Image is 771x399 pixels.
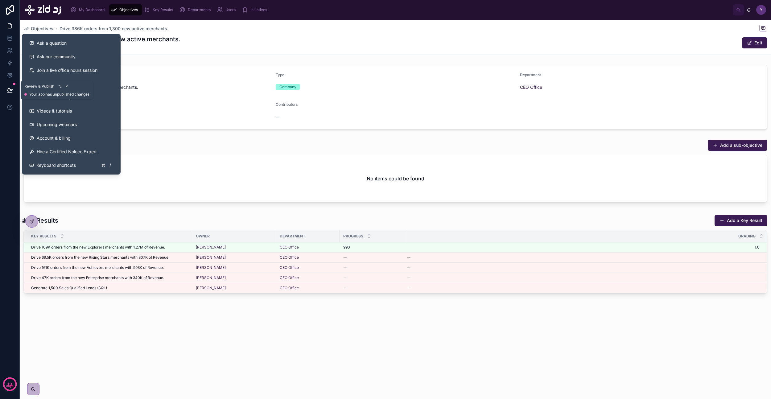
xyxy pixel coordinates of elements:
a: Users [215,4,240,15]
a: [PERSON_NAME] [196,265,272,270]
a: Generate 1,500 Sales Qualified Leads (SQL) [31,286,188,290]
a: CEO Office [280,255,299,260]
span: Drive 386K orders from 1,300 new active merchants. [31,84,271,90]
h2: No items could be found [367,175,424,182]
a: Support & guides [24,77,118,91]
a: Initiatives [240,4,271,15]
span: Upcoming webinars [37,121,77,128]
a: -- [407,265,760,270]
span: Y [760,7,762,12]
span: -- [407,275,411,280]
span: -- [276,114,279,120]
div: Company [279,84,296,90]
span: Join a live office hours session [37,67,97,73]
a: [PERSON_NAME] [196,245,226,250]
a: Drive 69.5K orders from the new Rising Stars merchants with 807K of Revenue. [31,255,188,260]
span: Your app has unpublished changes [29,92,89,97]
span: -- [343,265,347,270]
span: CEO Office [280,245,299,250]
span: Drive 69.5K orders from the new Rising Stars merchants with 807K of Revenue. [31,255,169,260]
a: Key Results [142,4,177,15]
a: [PERSON_NAME] [196,265,226,270]
a: [PERSON_NAME] [196,286,272,290]
a: CEO Office [280,286,336,290]
span: Progress [343,234,363,239]
span: Department [280,234,305,239]
button: Add a Key Result [715,215,767,226]
a: CEO Office [280,265,299,270]
a: Videos & tutorials [24,104,118,118]
img: App logo [25,5,61,15]
span: Videos & tutorials [37,108,72,114]
a: 1.0 [407,245,760,250]
span: Drive 161K orders from the new Achievers merchants with 993K of Revenue. [31,265,164,270]
span: Owner [196,234,210,239]
a: -- [407,275,760,280]
p: 13 [7,381,12,387]
span: CEO Office [520,84,542,90]
p: days [6,384,14,389]
span: Review & Publish [24,84,54,89]
span: Grading [738,234,756,239]
span: Objectives [31,26,53,32]
span: -- [407,265,411,270]
a: Departments [177,4,215,15]
div: scrollable content [66,3,733,17]
span: Users [225,7,236,12]
span: -- [343,286,347,290]
a: Account & billing [24,131,118,145]
button: Hire a Certified Noloco Expert [24,145,118,158]
span: Hire a Certified Noloco Expert [37,149,97,155]
span: My Dashboard [79,7,105,12]
a: -- [343,255,403,260]
a: -- [407,286,760,290]
a: CEO Office [280,265,336,270]
span: Account & billing [37,135,71,141]
a: CEO Office [280,275,336,280]
a: Objectives [23,26,53,32]
a: 990 [343,245,403,250]
span: Type [276,72,284,77]
a: CEO Office [280,286,299,290]
button: Add a sub-objective [708,140,767,151]
button: Edit [742,37,767,48]
a: Drive 47K orders from the new Enterprise merchants with 340K of Revenue. [31,275,188,280]
span: Department [520,72,541,77]
span: ⌥ [57,84,62,89]
a: CEO Office [280,245,336,250]
span: Departments [188,7,211,12]
span: Drive 47K orders from the new Enterprise merchants with 340K of Revenue. [31,275,164,280]
a: -- [343,265,403,270]
a: -- [407,255,760,260]
span: Objectives [119,7,138,12]
span: Generate 1,500 Sales Qualified Leads (SQL) [31,286,107,290]
a: CEO Office [280,275,299,280]
span: -- [343,255,347,260]
a: Upcoming webinars [24,118,118,131]
a: CEO Office [280,255,336,260]
a: Objectives [109,4,142,15]
span: Key Results [153,7,173,12]
a: [PERSON_NAME] [196,275,272,280]
a: Drive 109K orders from the new Explorers merchants with 1.27M of Revenue. [31,245,188,250]
button: Ask a question [24,36,118,50]
a: [PERSON_NAME] [196,286,226,290]
span: Contributors [276,102,298,107]
a: [PERSON_NAME] [196,275,226,280]
span: Ask a question [37,40,67,46]
a: Drive 386K orders from 1,300 new active merchants. [60,26,168,32]
span: Ask our community [37,54,76,60]
span: Drive 109K orders from the new Explorers merchants with 1.27M of Revenue. [31,245,165,250]
span: Keyboard shortcuts [36,162,76,168]
span: Key Results [31,234,56,239]
a: [PERSON_NAME] [196,245,272,250]
span: 990 [343,245,350,250]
